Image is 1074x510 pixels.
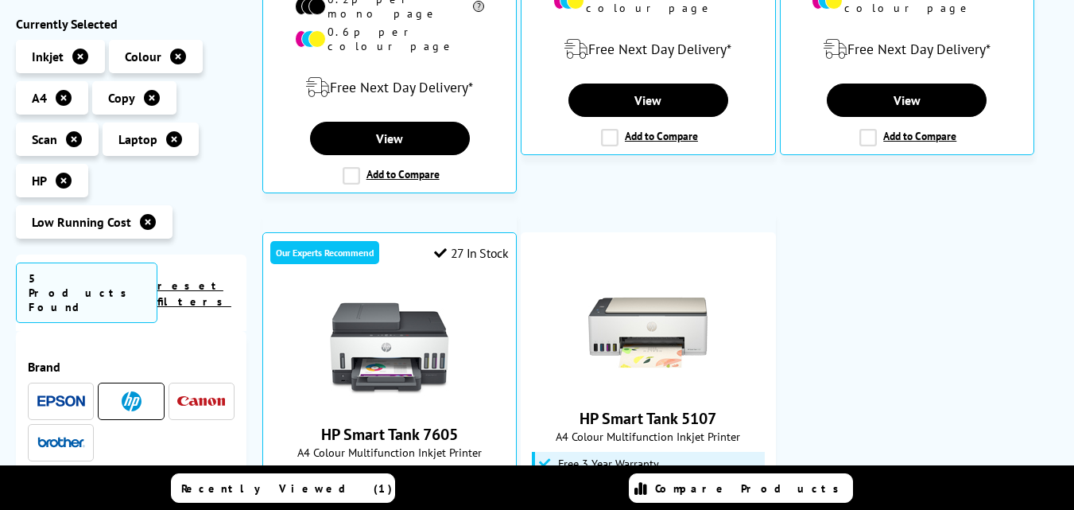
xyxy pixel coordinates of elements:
[177,391,225,411] a: Canon
[107,391,155,411] a: HP
[629,473,853,503] a: Compare Products
[181,481,393,496] span: Recently Viewed (1)
[37,395,85,407] img: Epson
[321,424,458,445] a: HP Smart Tank 7605
[28,359,235,375] span: Brand
[529,27,766,72] div: modal_delivery
[655,481,847,496] span: Compare Products
[177,396,225,407] img: Canon
[434,245,508,261] div: 27 In Stock
[271,65,508,110] div: modal_delivery
[16,16,246,32] div: Currently Selected
[118,131,157,147] span: Laptop
[827,84,987,117] a: View
[32,131,57,147] span: Scan
[330,395,449,411] a: HP Smart Tank 7605
[588,380,708,395] a: HP Smart Tank 5107
[310,122,470,155] a: View
[37,391,85,411] a: Epson
[125,49,161,64] span: Colour
[568,84,728,117] a: View
[580,408,716,429] a: HP Smart Tank 5107
[588,273,708,392] img: HP Smart Tank 5107
[37,437,85,448] img: Brother
[601,129,698,146] label: Add to Compare
[37,433,85,453] a: Brother
[32,49,64,64] span: Inkjet
[157,278,231,309] a: reset filters
[529,429,766,444] span: A4 Colour Multifunction Inkjet Printer
[330,289,449,408] img: HP Smart Tank 7605
[32,214,131,230] span: Low Running Cost
[789,27,1026,72] div: modal_delivery
[558,457,659,470] span: Free 3 Year Warranty
[32,90,47,106] span: A4
[16,263,157,323] span: 5 Products Found
[859,129,956,146] label: Add to Compare
[32,173,47,189] span: HP
[108,90,135,106] span: Copy
[271,445,508,460] span: A4 Colour Multifunction Inkjet Printer
[171,473,395,503] a: Recently Viewed (1)
[295,25,485,53] li: 0.6p per colour page
[270,241,379,264] div: Our Experts Recommend
[122,391,142,411] img: HP
[343,167,440,185] label: Add to Compare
